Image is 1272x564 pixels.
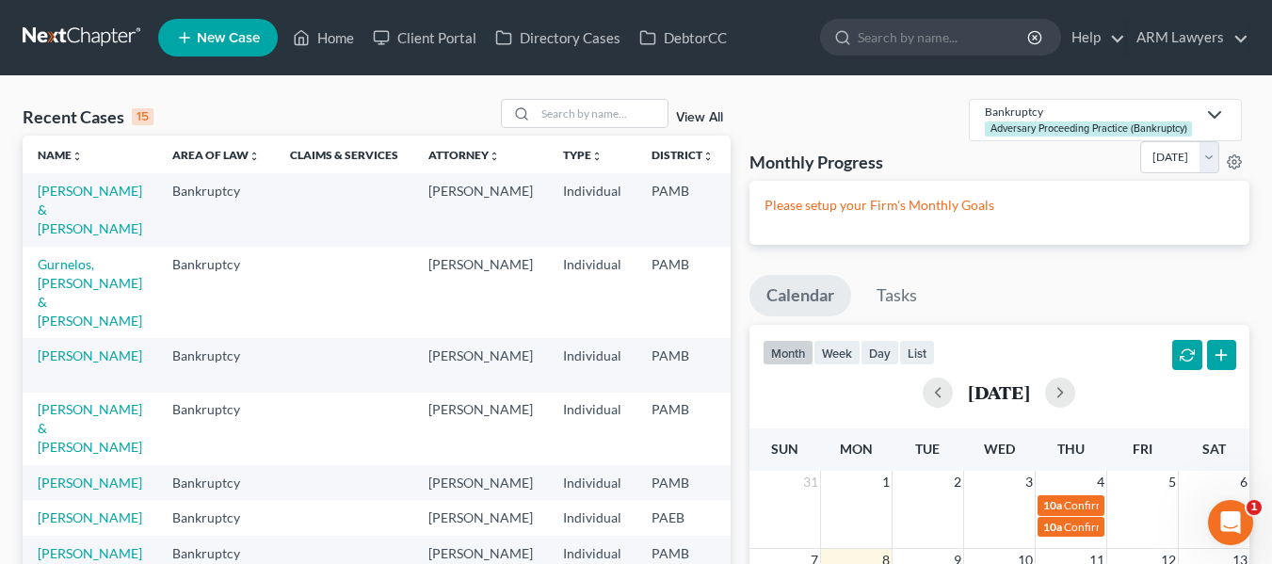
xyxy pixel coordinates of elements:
a: [PERSON_NAME] [38,545,142,561]
span: Confirmation Date for [PERSON_NAME] [1064,520,1264,534]
span: 1 [880,471,892,493]
button: week [813,340,861,365]
span: Sun [771,441,798,457]
a: Help [1062,21,1125,55]
td: Bankruptcy [157,173,275,246]
td: Bankruptcy [157,393,275,465]
span: New Case [197,31,260,45]
td: Individual [548,173,636,246]
td: 13 [729,465,823,500]
td: [PERSON_NAME] [413,465,548,500]
td: Bankruptcy [157,247,275,338]
i: unfold_more [249,151,260,162]
td: [PERSON_NAME] [413,173,548,246]
td: Individual [548,465,636,500]
a: Home [283,21,363,55]
span: 5 [1167,471,1178,493]
td: Individual [548,338,636,392]
span: 1 [1247,500,1262,515]
a: Area of Lawunfold_more [172,148,260,162]
span: 10a [1043,520,1062,534]
span: Mon [840,441,873,457]
td: 13 [729,393,823,465]
a: [PERSON_NAME] & [PERSON_NAME] [38,183,142,236]
a: Calendar [749,275,851,316]
td: PAMB [636,338,729,392]
a: ARM Lawyers [1127,21,1248,55]
td: Bankruptcy [157,338,275,392]
div: Bankruptcy [985,104,1196,120]
td: PAEB [636,500,729,535]
td: 13 [729,338,823,392]
td: PAMB [636,173,729,246]
input: Search by name... [536,100,668,127]
a: Client Portal [363,21,486,55]
button: month [763,340,813,365]
a: [PERSON_NAME] & [PERSON_NAME] [38,401,142,455]
h2: [DATE] [968,382,1030,402]
span: 2 [952,471,963,493]
span: 31 [801,471,820,493]
div: Recent Cases [23,105,153,128]
a: DebtorCC [630,21,736,55]
span: 6 [1238,471,1249,493]
span: Wed [984,441,1015,457]
a: [PERSON_NAME] [38,509,142,525]
div: Adversary Proceeding Practice (Bankruptcy) [985,121,1192,136]
td: Individual [548,500,636,535]
td: [PERSON_NAME] [413,338,548,392]
span: Fri [1133,441,1152,457]
td: Individual [548,247,636,338]
i: unfold_more [489,151,500,162]
span: 3 [1023,471,1035,493]
button: day [861,340,899,365]
td: [PERSON_NAME] [413,247,548,338]
td: 13 [729,500,823,535]
td: [PERSON_NAME] [413,500,548,535]
iframe: Intercom live chat [1208,500,1253,545]
h3: Monthly Progress [749,151,883,173]
span: Thu [1057,441,1085,457]
span: 10a [1043,498,1062,512]
td: [PERSON_NAME] [413,393,548,465]
th: Claims & Services [275,136,413,173]
a: [PERSON_NAME] [38,475,142,491]
span: Tue [915,441,940,457]
i: unfold_more [702,151,714,162]
i: unfold_more [72,151,83,162]
span: 4 [1095,471,1106,493]
td: PAMB [636,393,729,465]
a: Tasks [860,275,934,316]
td: PAMB [636,247,729,338]
a: Typeunfold_more [563,148,603,162]
td: 13 [729,173,823,246]
i: unfold_more [591,151,603,162]
td: Individual [548,393,636,465]
td: 13 [729,247,823,338]
a: Nameunfold_more [38,148,83,162]
a: Attorneyunfold_more [428,148,500,162]
td: PAMB [636,465,729,500]
span: Sat [1202,441,1226,457]
a: Directory Cases [486,21,630,55]
td: Bankruptcy [157,500,275,535]
button: list [899,340,935,365]
input: Search by name... [858,20,1030,55]
p: Please setup your Firm's Monthly Goals [765,196,1234,215]
a: Districtunfold_more [652,148,714,162]
a: [PERSON_NAME] [38,347,142,363]
a: Gurnelos, [PERSON_NAME] & [PERSON_NAME] [38,256,142,329]
div: 15 [132,108,153,125]
a: View All [676,111,723,124]
td: Bankruptcy [157,465,275,500]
